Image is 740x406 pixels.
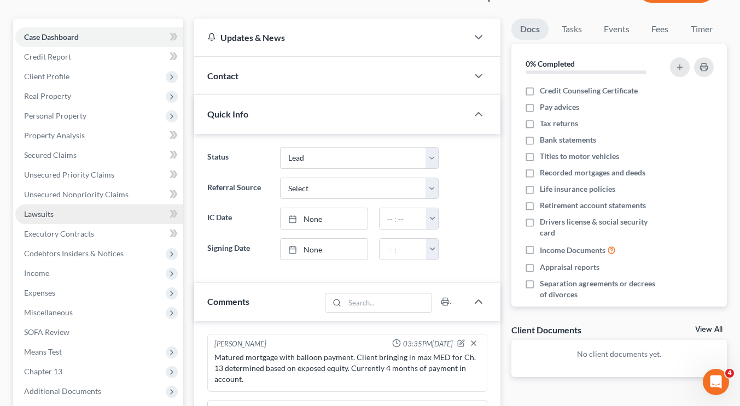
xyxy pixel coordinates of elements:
span: Separation agreements or decrees of divorces [540,278,664,300]
span: Appraisal reports [540,262,599,273]
a: Lawsuits [15,204,183,224]
span: Means Test [24,347,62,356]
span: Property Analysis [24,131,85,140]
span: Life insurance policies [540,184,615,195]
span: Titles to motor vehicles [540,151,619,162]
a: Timer [682,19,721,40]
span: Expenses [24,288,55,297]
label: Signing Date [202,238,275,260]
span: Secured Claims [24,150,77,160]
span: Case Dashboard [24,32,79,42]
span: Executory Contracts [24,229,94,238]
span: Client Profile [24,72,69,81]
div: Updates & News [207,32,455,43]
a: Fees [643,19,678,40]
span: Recorded mortgages and deeds [540,167,645,178]
span: Unsecured Priority Claims [24,170,114,179]
a: Tasks [553,19,591,40]
a: None [281,208,368,229]
label: IC Date [202,208,275,230]
a: Executory Contracts [15,224,183,244]
span: Tax returns [540,118,578,129]
input: Search... [345,293,432,312]
span: Income [24,268,49,278]
span: SOFA Review [24,327,69,337]
a: SOFA Review [15,322,183,342]
span: Pay advices [540,102,579,113]
span: Additional Documents [24,386,101,396]
span: Drivers license & social security card [540,216,664,238]
span: Comments [207,296,249,307]
strong: 0% Completed [526,59,575,68]
span: Income Documents [540,245,605,256]
a: Docs [511,19,549,40]
span: Miscellaneous [24,308,73,317]
iframe: Intercom live chat [703,369,729,395]
div: [PERSON_NAME] [214,339,266,350]
label: Status [202,147,275,169]
a: Events [595,19,638,40]
span: 4 [725,369,734,378]
span: Credit Counseling Certificate [540,85,638,96]
input: -- : -- [380,208,427,229]
span: Real Property [24,91,71,101]
span: Retirement account statements [540,200,646,211]
div: Client Documents [511,324,581,336]
a: Credit Report [15,47,183,67]
a: Unsecured Priority Claims [15,165,183,185]
input: -- : -- [380,239,427,260]
div: Matured mortgage with balloon payment. Client bringing in max MED for Ch. 13 determined based on ... [214,352,480,385]
span: 03:35PM[DATE] [403,339,453,349]
span: Bank statements [540,134,596,145]
span: Chapter 13 [24,367,62,376]
p: No client documents yet. [520,349,718,360]
a: None [281,239,368,260]
span: Contact [207,70,238,81]
span: Personal Property [24,111,86,120]
span: Lawsuits [24,209,54,219]
label: Referral Source [202,178,275,199]
a: View All [695,326,722,333]
a: Property Analysis [15,126,183,145]
span: Codebtors Insiders & Notices [24,249,124,258]
span: Quick Info [207,109,248,119]
a: Secured Claims [15,145,183,165]
span: Unsecured Nonpriority Claims [24,190,129,199]
span: Credit Report [24,52,71,61]
a: Unsecured Nonpriority Claims [15,185,183,204]
a: Case Dashboard [15,27,183,47]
